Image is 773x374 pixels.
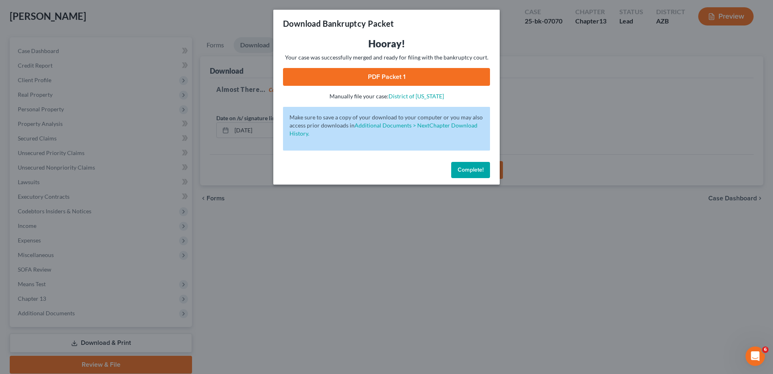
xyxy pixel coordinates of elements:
p: Make sure to save a copy of your download to your computer or you may also access prior downloads in [289,113,484,138]
p: Your case was successfully merged and ready for filing with the bankruptcy court. [283,53,490,62]
h3: Download Bankruptcy Packet [283,18,394,29]
a: Additional Documents > NextChapter Download History. [289,122,477,137]
span: 6 [762,346,769,353]
iframe: Intercom live chat [746,346,765,366]
a: District of [US_STATE] [389,93,444,100]
button: Complete! [451,162,490,178]
span: Complete! [458,166,484,173]
p: Manually file your case: [283,92,490,100]
a: PDF Packet 1 [283,68,490,86]
h3: Hooray! [283,37,490,50]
